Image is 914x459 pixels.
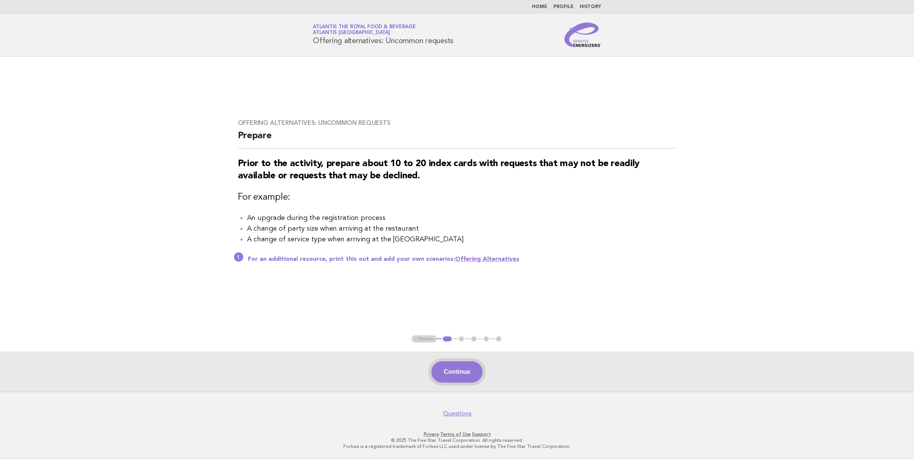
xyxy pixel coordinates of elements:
[440,432,471,437] a: Terms of Use
[532,5,547,9] a: Home
[247,223,677,234] li: A change of party size when arriving at the restaurant
[431,361,482,383] button: Continue
[238,119,677,127] h3: Offering alternatives: Uncommon requests
[580,5,601,9] a: History
[472,432,491,437] a: Support
[247,213,677,223] li: An upgrade during the registration process
[553,5,574,9] a: Profile
[247,234,677,245] li: A change of service type when arriving at the [GEOGRAPHIC_DATA]
[238,130,677,149] h2: Prepare
[238,159,640,181] strong: Prior to the activity, prepare about 10 to 20 index cards with requests that may not be readily a...
[313,24,416,35] a: Atlantis the Royal Food & BeverageAtlantis [GEOGRAPHIC_DATA]
[238,191,677,204] h3: For example:
[442,335,453,343] button: 1
[248,255,677,263] p: For an additional resource, print this out and add your own scenarios:
[455,256,519,262] a: Offering Alternatives
[223,431,691,437] p: · ·
[313,25,454,45] h1: Offering alternatives: Uncommon requests
[443,410,472,417] a: Questions
[223,437,691,443] p: © 2025 The Five Star Travel Corporation. All rights reserved.
[564,23,601,47] img: Service Energizers
[223,443,691,449] p: Forbes is a registered trademark of Forbes LLC used under license by The Five Star Travel Corpora...
[313,31,390,36] span: Atlantis [GEOGRAPHIC_DATA]
[424,432,439,437] a: Privacy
